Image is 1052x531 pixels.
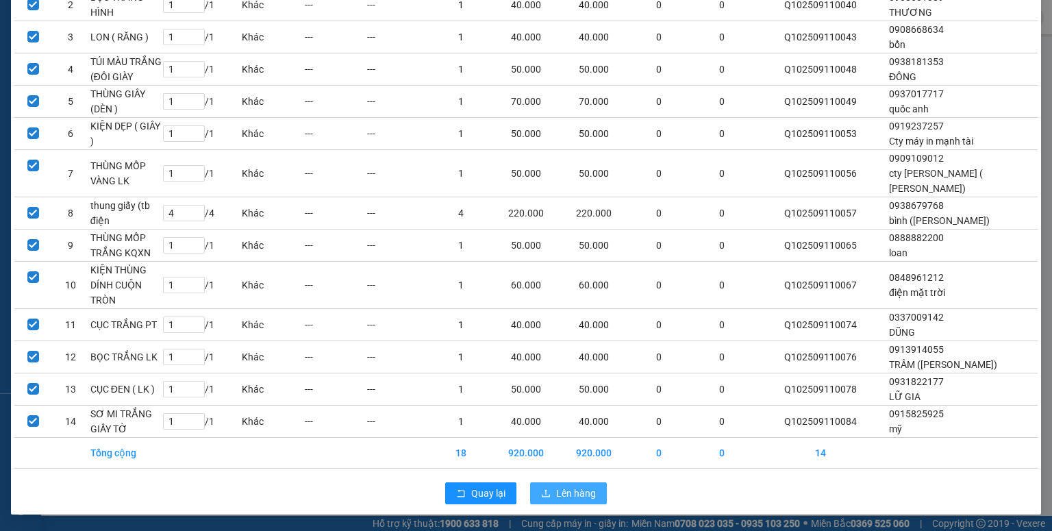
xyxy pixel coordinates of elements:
td: 1 [429,261,492,308]
td: 13 [52,373,90,405]
td: 1 [429,149,492,197]
span: 0938679768 [889,200,944,211]
td: --- [366,197,429,229]
td: Khác [241,405,304,437]
td: / 1 [162,53,241,85]
td: 3 [52,21,90,53]
td: 14 [52,405,90,437]
span: bình ([PERSON_NAME]) [889,215,990,226]
td: 10 [52,261,90,308]
span: upload [541,489,551,499]
td: Q102509110048 [753,53,888,85]
td: / 1 [162,308,241,341]
span: 0913914055 [889,344,944,355]
td: 0 [690,373,753,405]
td: 40.000 [492,341,560,373]
span: cty [PERSON_NAME] ( [PERSON_NAME]) [889,168,983,194]
td: 0 [690,437,753,468]
span: mỹ [889,423,902,434]
td: LON ( RĂNG ) [90,21,162,53]
td: --- [304,308,367,341]
td: Tổng cộng [90,437,162,468]
td: --- [366,85,429,117]
td: --- [304,261,367,308]
td: Q102509110067 [753,261,888,308]
td: 50.000 [492,117,560,149]
span: 0931822177 [889,376,944,387]
td: 7 [52,149,90,197]
td: / 1 [162,149,241,197]
td: 6 [52,117,90,149]
td: 1 [429,405,492,437]
td: 50.000 [560,53,627,85]
td: 0 [627,229,690,261]
span: 0919237257 [889,121,944,132]
span: Quay lại [471,486,505,501]
td: Q102509110056 [753,149,888,197]
td: 4 [52,53,90,85]
td: 50.000 [560,229,627,261]
td: 40.000 [492,405,560,437]
span: 0938181353 [889,56,944,67]
td: 9 [52,229,90,261]
td: 0 [690,85,753,117]
td: 4 [429,197,492,229]
td: Khác [241,197,304,229]
td: CỤC TRẮNG PT [90,308,162,341]
td: 40.000 [492,21,560,53]
td: 0 [627,341,690,373]
td: --- [304,117,367,149]
span: 0908668634 [889,24,944,35]
td: / 1 [162,21,241,53]
td: 0 [627,308,690,341]
span: Cty máy in mạnh tài [889,136,973,147]
button: rollbackQuay lại [445,482,516,504]
td: / 1 [162,373,241,405]
td: 0 [690,261,753,308]
td: 40.000 [560,341,627,373]
td: Khác [241,308,304,341]
td: / 1 [162,261,241,308]
td: thung giấy (tb điện [90,197,162,229]
span: DŨNG [889,327,915,338]
td: --- [366,405,429,437]
td: --- [366,308,429,341]
td: 14 [753,437,888,468]
td: 18 [429,437,492,468]
td: 1 [429,341,492,373]
td: 50.000 [560,117,627,149]
td: 0 [627,117,690,149]
td: 0 [627,261,690,308]
td: 50.000 [492,53,560,85]
span: điện mặt trời [889,287,945,298]
td: Q102509110065 [753,229,888,261]
td: CỤC ĐEN ( LK ) [90,373,162,405]
td: --- [304,53,367,85]
td: 0 [627,21,690,53]
td: 0 [690,341,753,373]
td: 50.000 [560,149,627,197]
span: 0337009142 [889,312,944,323]
td: KIỆN DẸP ( GIÂY ) [90,117,162,149]
td: 0 [627,85,690,117]
td: TÚI MÀU TRẮNG (ĐÔI GIÀY [90,53,162,85]
td: 0 [627,437,690,468]
td: 0 [627,149,690,197]
td: Q102509110078 [753,373,888,405]
td: --- [304,373,367,405]
td: 220.000 [492,197,560,229]
td: 1 [429,21,492,53]
td: 40.000 [492,308,560,341]
td: --- [304,85,367,117]
td: 0 [690,149,753,197]
td: 50.000 [560,373,627,405]
td: --- [366,117,429,149]
td: --- [366,341,429,373]
td: Khác [241,21,304,53]
td: 1 [429,53,492,85]
span: quốc anh [889,103,929,114]
td: 920.000 [492,437,560,468]
td: 220.000 [560,197,627,229]
td: 12 [52,341,90,373]
td: 40.000 [560,308,627,341]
